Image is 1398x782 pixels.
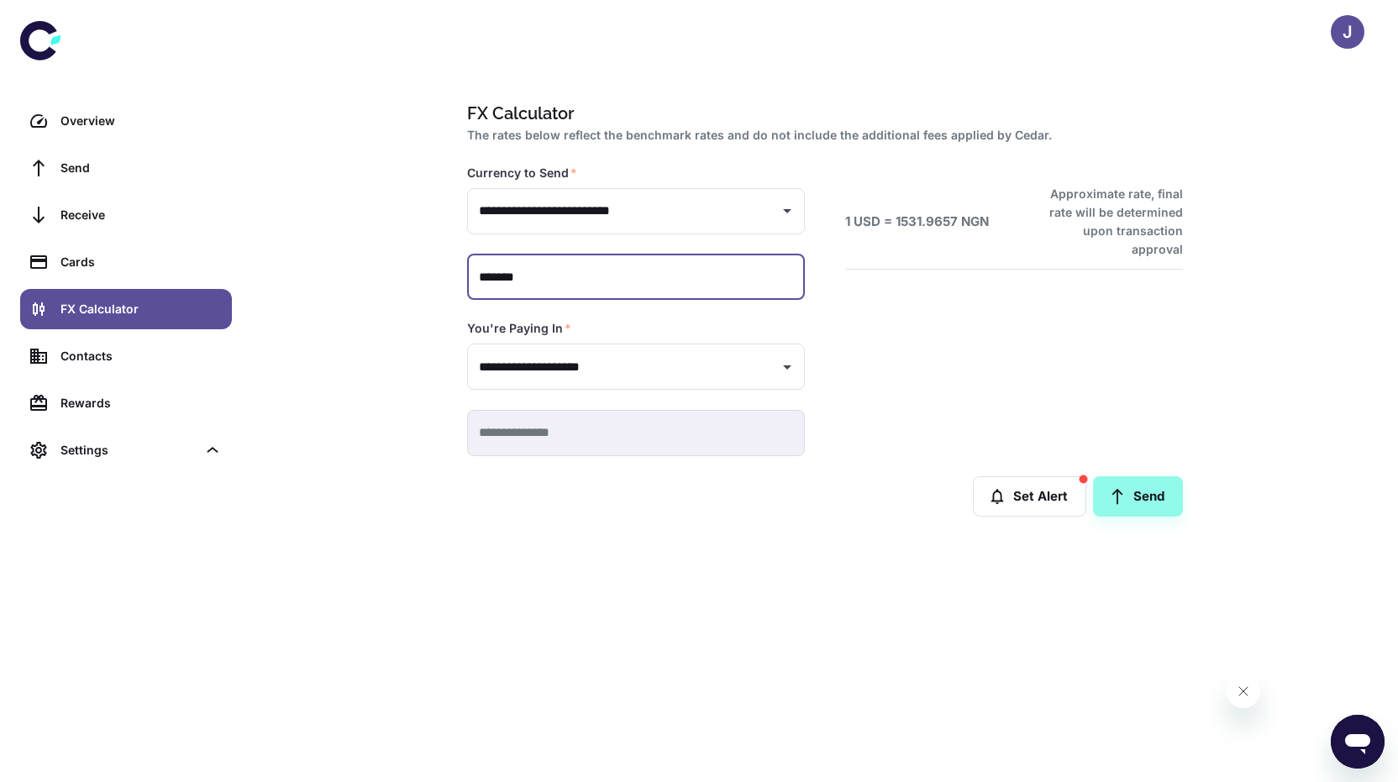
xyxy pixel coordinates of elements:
[60,253,222,271] div: Cards
[60,347,222,365] div: Contacts
[1227,674,1260,708] iframe: Close message
[20,383,232,423] a: Rewards
[60,394,222,412] div: Rewards
[467,320,571,337] label: You're Paying In
[20,289,232,329] a: FX Calculator
[467,165,577,181] label: Currency to Send
[775,355,799,379] button: Open
[467,101,1176,126] h1: FX Calculator
[973,476,1086,517] button: Set Alert
[1093,476,1183,517] a: Send
[20,242,232,282] a: Cards
[60,206,222,224] div: Receive
[1031,185,1183,259] h6: Approximate rate, final rate will be determined upon transaction approval
[10,12,121,25] span: Hi. Need any help?
[20,336,232,376] a: Contacts
[845,213,989,232] h6: 1 USD = 1531.9657 NGN
[1331,15,1364,49] button: J
[60,159,222,177] div: Send
[60,112,222,130] div: Overview
[60,300,222,318] div: FX Calculator
[20,195,232,235] a: Receive
[775,199,799,223] button: Open
[20,430,232,470] div: Settings
[60,441,197,459] div: Settings
[20,148,232,188] a: Send
[20,101,232,141] a: Overview
[1331,715,1385,769] iframe: Button to launch messaging window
